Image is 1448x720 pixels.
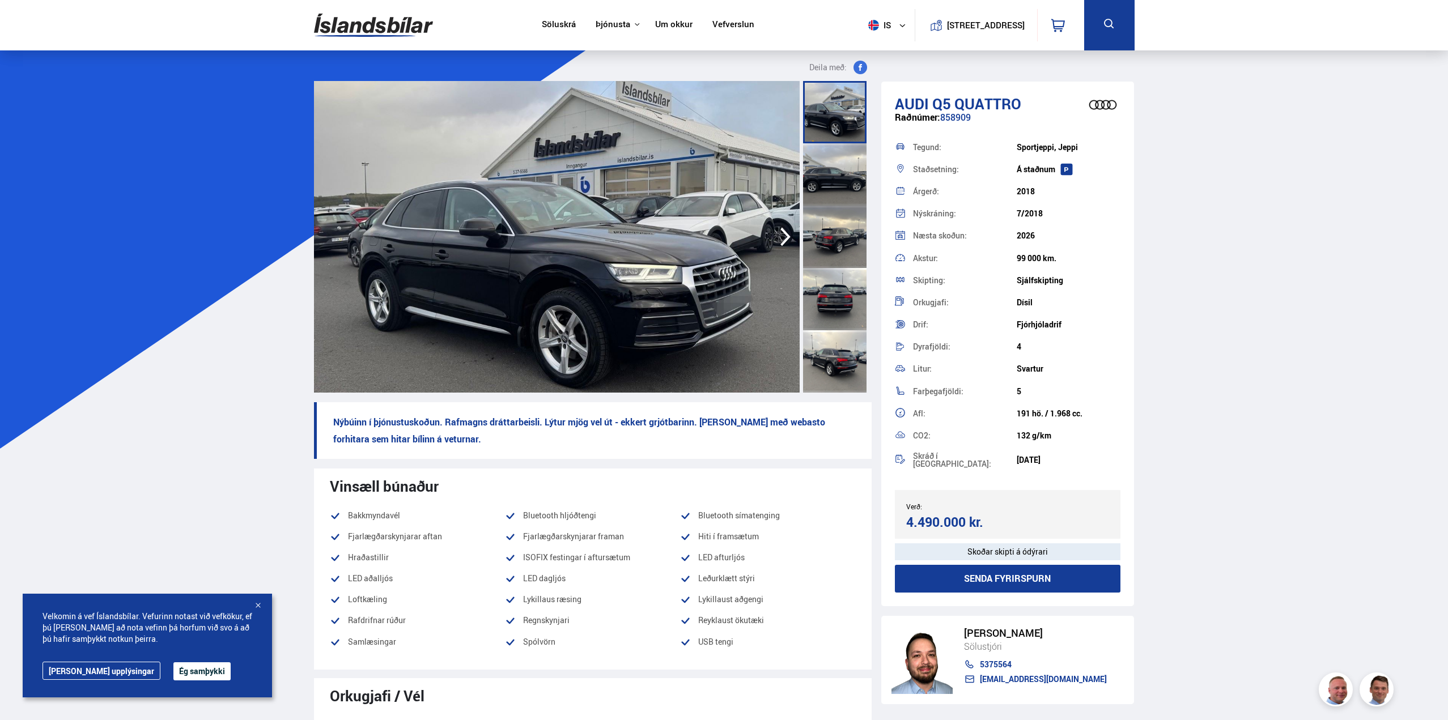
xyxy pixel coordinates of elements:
[906,502,1008,510] div: Verð:
[952,20,1021,30] button: [STREET_ADDRESS]
[1017,364,1120,373] div: Svartur
[330,530,505,543] li: Fjarlægðarskynjarar aftan
[906,514,1004,530] div: 4.490.000 kr.
[1017,455,1120,465] div: [DATE]
[913,387,1017,395] div: Farþegafjöldi:
[913,210,1017,218] div: Nýskráning:
[800,81,1285,393] img: 3708318.jpeg
[712,19,754,31] a: Vefverslun
[913,165,1017,173] div: Staðsetning:
[596,19,630,30] button: Þjónusta
[964,627,1107,639] div: [PERSON_NAME]
[921,9,1031,41] a: [STREET_ADDRESS]
[1017,298,1120,307] div: Dísil
[1017,165,1120,174] div: Á staðnum
[1080,87,1126,122] img: brand logo
[913,321,1017,329] div: Drif:
[43,662,160,680] a: [PERSON_NAME] upplýsingar
[964,660,1107,669] a: 5375564
[1017,187,1120,196] div: 2018
[314,402,872,459] p: Nýbúinn í þjónustuskoðun. Rafmagns dráttarbeisli. Lýtur mjög vel út - ekkert grjótbarinn. [PERSON...
[680,593,855,606] li: Lykillaust aðgengi
[913,254,1017,262] div: Akstur:
[868,20,879,31] img: svg+xml;base64,PHN2ZyB4bWxucz0iaHR0cDovL3d3dy53My5vcmcvMjAwMC9zdmciIHdpZHRoPSI1MTIiIGhlaWdodD0iNT...
[314,81,800,393] img: 3708317.jpeg
[330,572,505,585] li: LED aðalljós
[680,614,855,627] li: Reyklaust ökutæki
[1017,276,1120,285] div: Sjálfskipting
[330,551,505,564] li: Hraðastillir
[505,530,680,543] li: Fjarlægðarskynjarar framan
[913,365,1017,373] div: Litur:
[173,662,231,680] button: Ég samþykki
[505,551,680,564] li: ISOFIX festingar í aftursætum
[314,7,433,44] img: G0Ugv5HjCgRt.svg
[1017,320,1120,329] div: Fjórhjóladrif
[1017,143,1120,152] div: Sportjeppi, Jeppi
[43,611,252,645] span: Velkomin á vef Íslandsbílar. Vefurinn notast við vefkökur, ef þú [PERSON_NAME] að nota vefinn þá ...
[1017,387,1120,396] div: 5
[1361,674,1395,708] img: FbJEzSuNWCJXmdc-.webp
[895,543,1121,560] div: Skoðar skipti á ódýrari
[964,675,1107,684] a: [EMAIL_ADDRESS][DOMAIN_NAME]
[505,572,680,585] li: LED dagljós
[913,432,1017,440] div: CO2:
[680,635,855,656] li: USB tengi
[505,635,680,649] li: Spólvörn
[964,639,1107,654] div: Sölustjóri
[1017,409,1120,418] div: 191 hö. / 1.968 cc.
[330,478,856,495] div: Vinsæll búnaður
[932,93,1021,114] span: Q5 QUATTRO
[330,614,505,627] li: Rafdrifnar rúður
[913,276,1017,284] div: Skipting:
[655,19,693,31] a: Um okkur
[1017,431,1120,440] div: 132 g/km
[891,626,953,694] img: nhp88E3Fdnt1Opn2.png
[680,572,855,585] li: Leðurklætt stýri
[913,232,1017,240] div: Næsta skoðun:
[542,19,576,31] a: Söluskrá
[505,509,680,522] li: Bluetooth hljóðtengi
[680,551,855,564] li: LED afturljós
[680,509,855,522] li: Bluetooth símatenging
[330,593,505,606] li: Loftkæling
[505,593,680,606] li: Lykillaus ræsing
[330,687,856,704] div: Orkugjafi / Vél
[895,111,940,123] span: Raðnúmer:
[913,452,1017,468] div: Skráð í [GEOGRAPHIC_DATA]:
[913,143,1017,151] div: Tegund:
[1017,342,1120,351] div: 4
[913,343,1017,351] div: Dyrafjöldi:
[1017,209,1120,218] div: 7/2018
[680,530,855,543] li: Hiti í framsætum
[330,635,505,649] li: Samlæsingar
[864,8,915,42] button: is
[864,20,892,31] span: is
[895,112,1121,134] div: 858909
[913,299,1017,306] div: Orkugjafi:
[330,509,505,522] li: Bakkmyndavél
[505,614,680,627] li: Regnskynjari
[805,61,872,74] button: Deila með:
[895,93,929,114] span: Audi
[1320,674,1354,708] img: siFngHWaQ9KaOqBr.png
[913,188,1017,195] div: Árgerð:
[1017,231,1120,240] div: 2026
[1017,254,1120,263] div: 99 000 km.
[809,61,847,74] span: Deila með:
[913,410,1017,417] div: Afl:
[895,565,1121,593] button: Senda fyrirspurn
